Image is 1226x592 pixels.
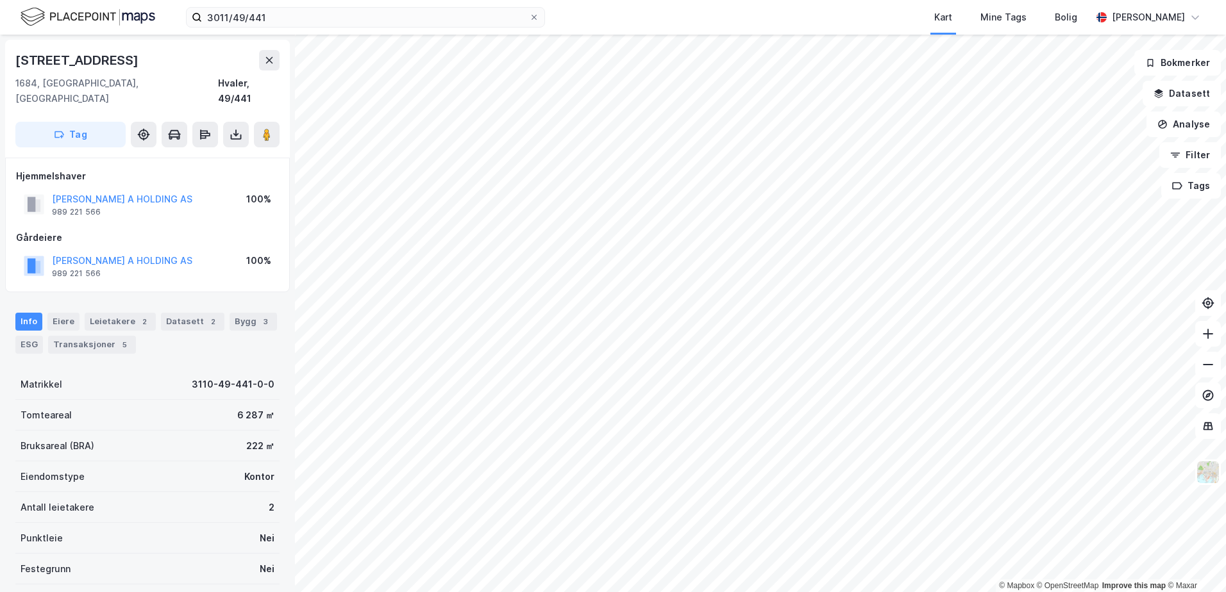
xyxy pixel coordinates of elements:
div: 6 287 ㎡ [237,407,274,423]
button: Analyse [1146,111,1221,137]
div: 100% [246,192,271,207]
div: 2 [206,315,219,328]
div: 100% [246,253,271,268]
div: Bruksareal (BRA) [21,438,94,454]
div: 3 [259,315,272,328]
div: Info [15,313,42,331]
div: Transaksjoner [48,336,136,354]
div: 989 221 566 [52,268,101,279]
a: Mapbox [999,581,1034,590]
div: Antall leietakere [21,500,94,515]
div: Kart [934,10,952,25]
div: 5 [118,338,131,351]
div: [STREET_ADDRESS] [15,50,141,70]
div: Datasett [161,313,224,331]
div: Bolig [1055,10,1077,25]
div: 989 221 566 [52,207,101,217]
div: Punktleie [21,530,63,546]
button: Datasett [1143,81,1221,106]
div: 1684, [GEOGRAPHIC_DATA], [GEOGRAPHIC_DATA] [15,76,218,106]
div: Nei [260,561,274,577]
div: Hjemmelshaver [16,169,279,184]
a: Improve this map [1102,581,1166,590]
iframe: Chat Widget [1162,530,1226,592]
div: Leietakere [85,313,156,331]
img: Z [1196,460,1220,484]
div: Hvaler, 49/441 [218,76,280,106]
div: Eiendomstype [21,469,85,484]
div: ESG [15,336,43,354]
div: 222 ㎡ [246,438,274,454]
div: Kontor [244,469,274,484]
div: Mine Tags [980,10,1027,25]
button: Filter [1159,142,1221,168]
div: Matrikkel [21,377,62,392]
input: Søk på adresse, matrikkel, gårdeiere, leietakere eller personer [202,8,529,27]
div: 2 [138,315,151,328]
div: Nei [260,530,274,546]
button: Tags [1161,173,1221,199]
div: Bygg [230,313,277,331]
div: Festegrunn [21,561,71,577]
button: Bokmerker [1134,50,1221,76]
div: Eiere [47,313,80,331]
a: OpenStreetMap [1037,581,1099,590]
button: Tag [15,122,126,147]
img: logo.f888ab2527a4732fd821a326f86c7f29.svg [21,6,155,28]
div: 2 [269,500,274,515]
div: 3110-49-441-0-0 [192,377,274,392]
div: [PERSON_NAME] [1112,10,1185,25]
div: Tomteareal [21,407,72,423]
div: Gårdeiere [16,230,279,245]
